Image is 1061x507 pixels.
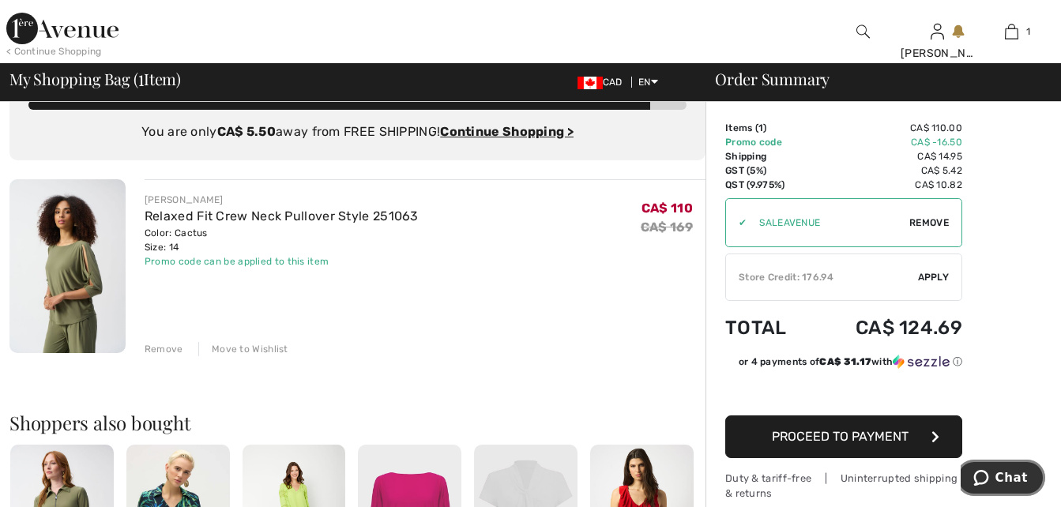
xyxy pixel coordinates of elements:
[747,199,909,246] input: Promo code
[811,149,962,163] td: CA$ 14.95
[725,178,811,192] td: QST (9.975%)
[440,124,574,139] a: Continue Shopping >
[9,179,126,353] img: Relaxed Fit Crew Neck Pullover Style 251063
[918,270,950,284] span: Apply
[9,413,705,432] h2: Shoppers also bought
[931,24,944,39] a: Sign In
[725,374,962,410] iframe: PayPal-paypal
[145,226,419,254] div: Color: Cactus Size: 14
[811,301,962,355] td: CA$ 124.69
[6,44,102,58] div: < Continue Shopping
[739,355,962,369] div: or 4 payments of with
[638,77,658,88] span: EN
[9,71,181,87] span: My Shopping Bag ( Item)
[641,201,693,216] span: CA$ 110
[931,22,944,41] img: My Info
[696,71,1052,87] div: Order Summary
[725,355,962,374] div: or 4 payments ofCA$ 31.17withSezzle Click to learn more about Sezzle
[811,121,962,135] td: CA$ 110.00
[726,216,747,230] div: ✔
[1026,24,1030,39] span: 1
[726,270,918,284] div: Store Credit: 176.94
[725,163,811,178] td: GST (5%)
[811,163,962,178] td: CA$ 5.42
[811,135,962,149] td: CA$ -16.50
[145,208,419,223] a: Relaxed Fit Crew Neck Pullover Style 251063
[725,135,811,149] td: Promo code
[725,149,811,163] td: Shipping
[145,342,183,356] div: Remove
[819,356,871,367] span: CA$ 31.17
[725,301,811,355] td: Total
[975,22,1048,41] a: 1
[145,254,419,269] div: Promo code can be applied to this item
[725,471,962,501] div: Duty & tariff-free | Uninterrupted shipping & returns
[961,460,1045,499] iframe: Opens a widget where you can chat to one of our agents
[145,193,419,207] div: [PERSON_NAME]
[217,124,276,139] strong: CA$ 5.50
[856,22,870,41] img: search the website
[578,77,603,89] img: Canadian Dollar
[6,13,119,44] img: 1ère Avenue
[138,67,144,88] span: 1
[893,355,950,369] img: Sezzle
[725,121,811,135] td: Items ( )
[578,77,629,88] span: CAD
[198,342,288,356] div: Move to Wishlist
[909,216,949,230] span: Remove
[901,45,973,62] div: [PERSON_NAME]
[811,178,962,192] td: CA$ 10.82
[758,122,763,133] span: 1
[725,415,962,458] button: Proceed to Payment
[772,429,909,444] span: Proceed to Payment
[641,220,693,235] s: CA$ 169
[1005,22,1018,41] img: My Bag
[28,122,687,141] div: You are only away from FREE SHIPPING!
